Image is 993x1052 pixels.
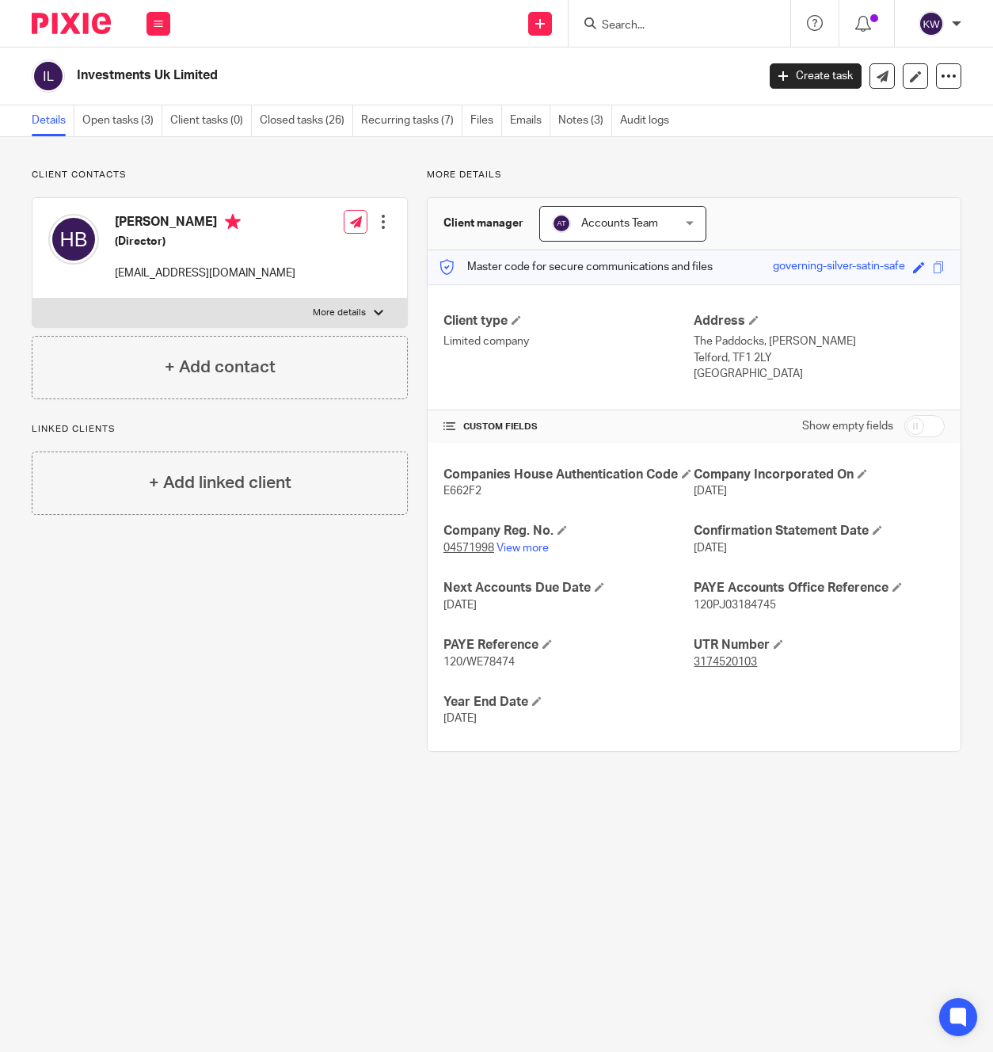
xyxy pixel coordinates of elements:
span: 120PJ03184745 [694,600,776,611]
span: 120/WE78474 [443,657,515,668]
h4: Next Accounts Due Date [443,580,694,597]
a: View more [496,543,549,554]
p: Limited company [443,334,694,349]
a: Client tasks (0) [170,105,252,136]
a: Audit logs [620,105,677,136]
h4: UTR Number [694,637,945,654]
a: Details [32,105,74,136]
p: [EMAIL_ADDRESS][DOMAIN_NAME] [115,265,295,281]
p: Master code for secure communications and files [439,259,713,275]
a: Open tasks (3) [82,105,162,136]
h4: Client type [443,313,694,330]
tcxspan: Call 3174520103 via 3CX [694,657,757,668]
a: Files [470,105,502,136]
p: More details [313,307,366,319]
span: [DATE] [694,543,727,554]
span: [DATE] [443,713,477,724]
h3: Client manager [443,215,523,231]
h5: (Director) [115,234,295,250]
h4: CUSTOM FIELDS [443,421,694,433]
input: Search [600,19,743,33]
h4: Company Reg. No. [443,523,694,539]
img: svg%3E [919,11,944,36]
a: Emails [510,105,550,136]
a: Recurring tasks (7) [361,105,462,136]
label: Show empty fields [802,418,893,434]
span: [DATE] [443,600,477,611]
a: Create task [770,63,862,89]
p: Client contacts [32,169,408,181]
i: Primary [225,214,241,230]
h4: Companies House Authentication Code [443,467,694,483]
h4: PAYE Accounts Office Reference [694,580,945,597]
span: [DATE] [694,486,727,497]
tcxspan: Call 04571998 via 3CX [443,543,494,554]
img: svg%3E [552,214,571,233]
span: Accounts Team [581,218,658,229]
h4: Confirmation Statement Date [694,523,945,539]
h4: + Add linked client [149,471,291,495]
img: svg%3E [48,214,99,265]
div: governing-silver-satin-safe [773,258,905,276]
img: svg%3E [32,59,65,93]
p: Telford, TF1 2LY [694,350,945,366]
h4: [PERSON_NAME] [115,214,295,234]
img: Pixie [32,13,111,34]
h4: PAYE Reference [443,637,694,654]
h2: Investments Uk Limited [77,67,612,84]
p: Linked clients [32,423,408,436]
a: Closed tasks (26) [260,105,353,136]
a: Notes (3) [558,105,612,136]
p: More details [427,169,961,181]
h4: + Add contact [165,355,276,379]
h4: Company Incorporated On [694,467,945,483]
p: [GEOGRAPHIC_DATA] [694,366,945,382]
h4: Address [694,313,945,330]
h4: Year End Date [443,694,694,711]
span: E662F2 [443,486,481,497]
p: The Paddocks, [PERSON_NAME] [694,334,945,349]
